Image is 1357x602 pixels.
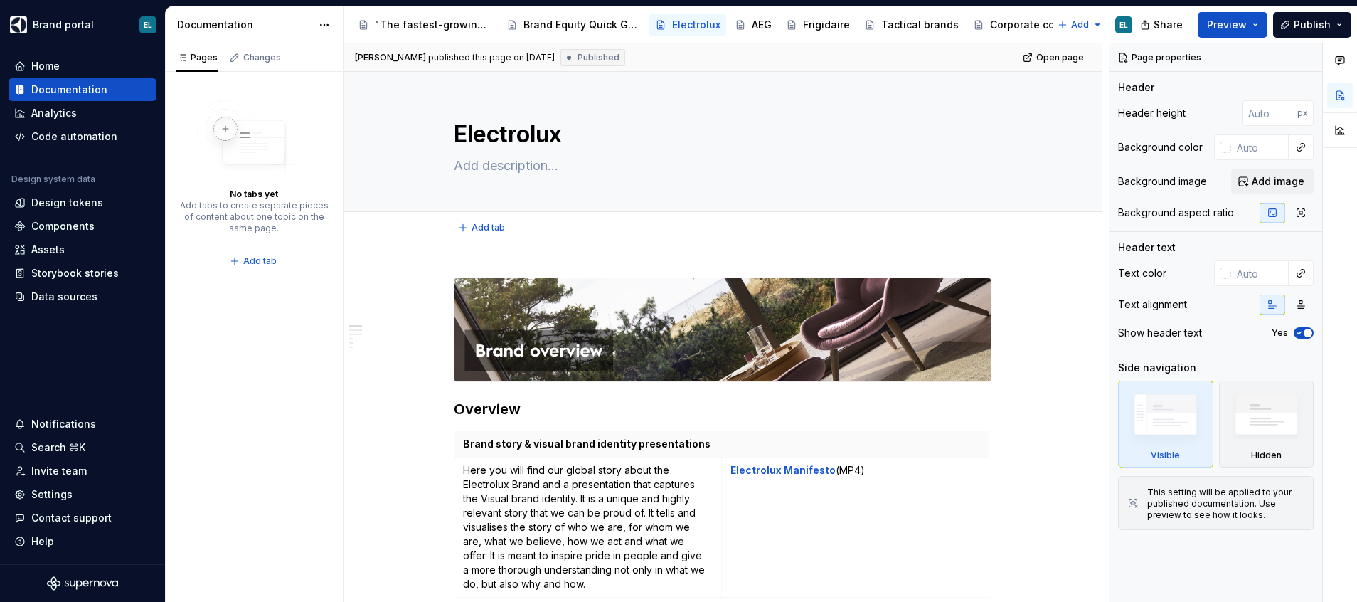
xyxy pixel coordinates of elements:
div: Contact support [31,511,112,525]
div: Electrolux [672,18,720,32]
div: Background color [1118,140,1203,154]
p: px [1297,107,1308,119]
button: Brand portalEL [3,9,162,40]
p: (MP4) [730,463,980,477]
div: Pages [176,52,218,63]
div: Code automation [31,130,117,144]
div: "The fastest-growing companies are not branding their business … they are businessing their brands” [375,18,492,32]
a: Open page [1018,48,1090,68]
a: Frigidaire [780,14,856,36]
div: Settings [31,487,73,502]
a: Tactical brands [858,14,964,36]
a: Data sources [9,285,156,308]
input: Auto [1242,100,1297,126]
div: Storybook stories [31,266,119,280]
div: Text alignment [1118,297,1187,312]
strong: Brand story & visual brand identity presentations [463,438,711,450]
a: Documentation [9,78,156,101]
input: Auto [1231,260,1289,286]
span: Add image [1252,174,1304,189]
button: Add image [1231,169,1314,194]
a: Design tokens [9,191,156,214]
h3: Overview [454,399,991,419]
div: Header [1118,80,1154,95]
div: Documentation [31,83,107,97]
div: Header height [1118,106,1186,120]
div: Invite team [31,464,87,478]
img: 5c2484ce-7ad4-4b9f-9fde-984095ef96ae.png [454,278,991,381]
div: Hidden [1251,450,1282,461]
span: Publish [1294,18,1331,32]
span: Add [1071,19,1089,31]
div: Components [31,219,95,233]
input: Auto [1231,134,1289,160]
div: Notifications [31,417,96,431]
img: 1131f18f-9b94-42a4-847a-eabb54481545.png [10,16,27,33]
span: Preview [1207,18,1247,32]
div: Visible [1118,381,1213,468]
div: Page tree [352,11,1050,39]
div: Documentation [177,18,312,32]
a: Storybook stories [9,262,156,285]
div: Tactical brands [881,18,959,32]
button: Help [9,530,156,553]
a: Invite team [9,460,156,482]
div: EL [144,19,152,31]
div: Brand Equity Quick Guides [523,18,641,32]
button: Contact support [9,507,156,529]
div: Background image [1118,174,1207,189]
div: Design tokens [31,196,103,210]
button: Preview [1198,12,1267,38]
label: Yes [1272,327,1288,339]
div: Background aspect ratio [1118,206,1234,220]
button: Publish [1273,12,1351,38]
div: Design system data [11,174,95,185]
button: Notifications [9,413,156,435]
div: Show header text [1118,326,1202,340]
a: Analytics [9,102,156,125]
a: Brand Equity Quick Guides [501,14,646,36]
button: Add [1053,15,1107,35]
button: Share [1133,12,1192,38]
a: Corporate communication [967,14,1113,36]
svg: Supernova Logo [47,576,118,591]
div: EL [1119,19,1128,31]
div: Frigidaire [803,18,850,32]
span: [PERSON_NAME] [355,52,426,63]
div: Visible [1151,450,1180,461]
span: Add tab [472,222,505,233]
a: "The fastest-growing companies are not branding their business … they are businessing their brands” [352,14,498,36]
a: Electrolux [649,14,726,36]
button: Add tab [454,218,511,238]
div: Hidden [1219,381,1314,468]
div: Brand portal [33,18,94,32]
div: This setting will be applied to your published documentation. Use preview to see how it looks. [1147,487,1304,521]
div: AEG [752,18,772,32]
div: Analytics [31,106,77,120]
button: Add tab [225,251,283,271]
a: AEG [729,14,777,36]
div: Home [31,59,60,73]
a: Home [9,55,156,78]
textarea: Electrolux [451,117,989,152]
a: Assets [9,238,156,261]
div: No tabs yet [230,189,278,200]
div: Help [31,534,54,549]
div: Assets [31,243,65,257]
div: Data sources [31,290,97,304]
button: Search ⌘K [9,436,156,459]
div: Header text [1118,241,1176,255]
span: Open page [1036,52,1084,63]
div: Corporate communication [990,18,1107,32]
span: Share [1154,18,1183,32]
div: Add tabs to create separate pieces of content about one topic on the same page. [179,200,329,234]
div: Side navigation [1118,361,1196,375]
a: Components [9,215,156,238]
span: Published [578,52,619,63]
a: Settings [9,483,156,506]
a: Electrolux Manifesto [730,464,836,476]
span: Add tab [243,255,277,267]
div: Text color [1118,266,1166,280]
